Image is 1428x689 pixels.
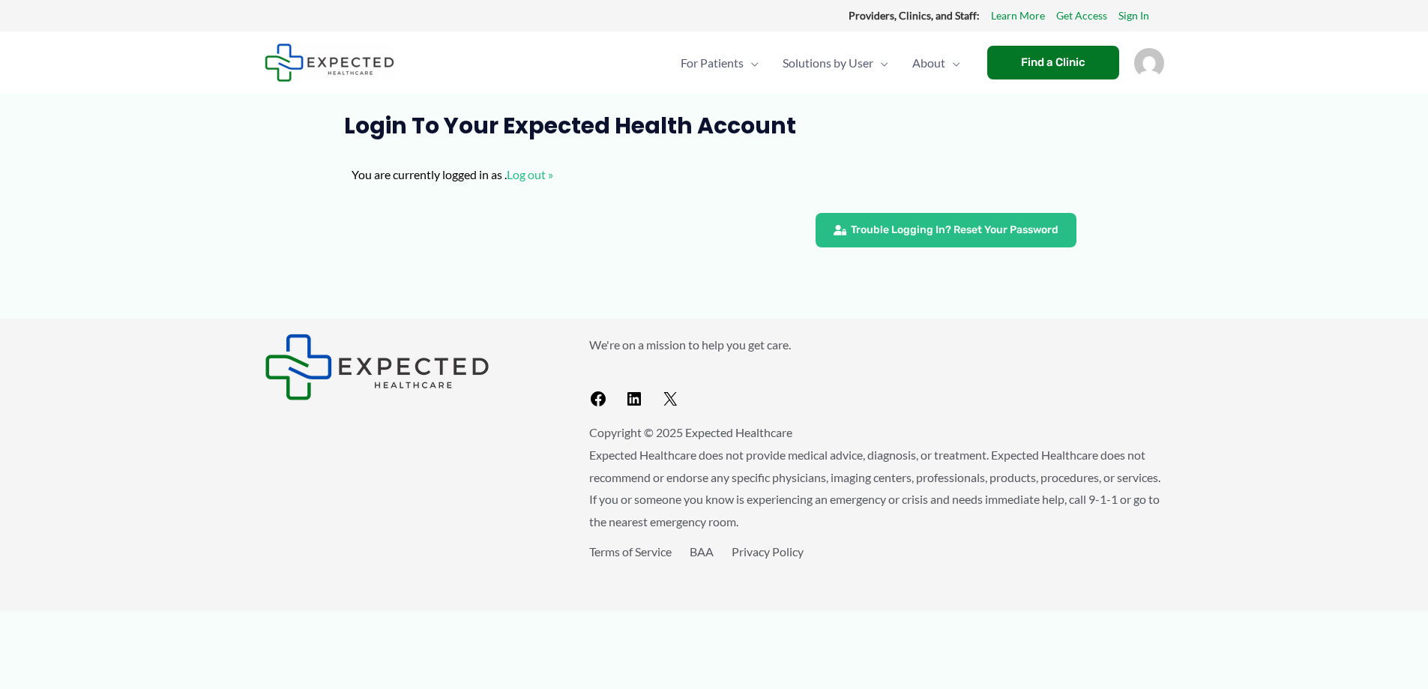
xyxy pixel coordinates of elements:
aside: Footer Widget 2 [589,334,1164,414]
span: Menu Toggle [873,37,888,89]
aside: Footer Widget 3 [589,541,1164,597]
a: Log out » [507,167,553,181]
a: Privacy Policy [732,544,804,559]
p: We're on a mission to help you get care. [589,334,1164,356]
img: Expected Healthcare Logo - side, dark font, small [265,43,394,82]
a: Sign In [1118,6,1149,25]
a: BAA [690,544,714,559]
span: For Patients [681,37,744,89]
a: Account icon link [1134,54,1164,68]
span: Copyright © 2025 Expected Healthcare [589,425,792,439]
aside: Footer Widget 1 [265,334,552,400]
span: About [912,37,945,89]
strong: Providers, Clinics, and Staff: [849,9,980,22]
h1: Login to Your Expected Health Account [344,112,1084,139]
a: Trouble Logging In? Reset Your Password [816,213,1076,247]
span: Menu Toggle [945,37,960,89]
a: Learn More [991,6,1045,25]
span: Trouble Logging In? Reset Your Password [851,225,1058,235]
span: Menu Toggle [744,37,759,89]
nav: Primary Site Navigation [669,37,972,89]
a: Terms of Service [589,544,672,559]
a: Get Access [1056,6,1107,25]
p: You are currently logged in as . [352,163,1076,186]
a: Find a Clinic [987,46,1119,79]
a: Solutions by UserMenu Toggle [771,37,900,89]
img: Expected Healthcare Logo - side, dark font, small [265,334,489,400]
span: Solutions by User [783,37,873,89]
span: Expected Healthcare does not provide medical advice, diagnosis, or treatment. Expected Healthcare... [589,448,1160,529]
a: For PatientsMenu Toggle [669,37,771,89]
a: AboutMenu Toggle [900,37,972,89]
